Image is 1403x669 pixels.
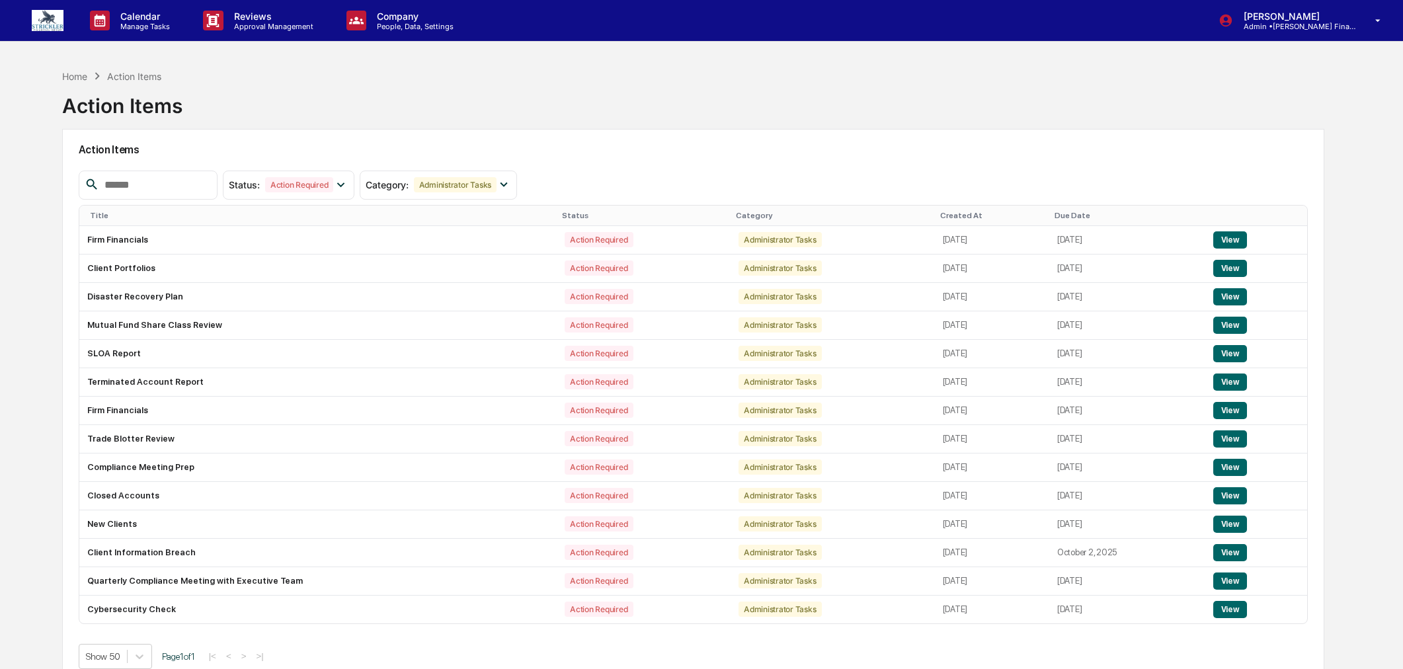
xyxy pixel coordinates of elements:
td: [DATE] [935,539,1049,567]
div: Due Date [1055,211,1200,220]
td: [DATE] [1049,453,1205,482]
div: Action Required [565,374,633,389]
button: View [1213,402,1247,419]
td: [DATE] [935,368,1049,397]
button: View [1213,487,1247,504]
div: Administrator Tasks [739,459,821,475]
a: View [1213,320,1247,330]
td: [DATE] [935,596,1049,623]
iframe: Open customer support [1361,625,1396,661]
p: Company [366,11,460,22]
td: [DATE] [1049,368,1205,397]
div: Action Required [565,289,633,304]
div: Administrator Tasks [739,346,821,361]
button: >| [253,650,268,662]
td: Quarterly Compliance Meeting with Executive Team [79,567,557,596]
div: Action Required [565,232,633,247]
div: Administrator Tasks [739,403,821,418]
button: View [1213,516,1247,533]
td: Disaster Recovery Plan [79,283,557,311]
td: SLOA Report [79,340,557,368]
p: [PERSON_NAME] [1233,11,1356,22]
div: Administrator Tasks [739,431,821,446]
a: View [1213,519,1247,529]
div: Action Required [565,346,633,361]
div: Action Items [62,83,182,118]
button: View [1213,231,1247,249]
td: [DATE] [935,453,1049,482]
div: Administrator Tasks [739,488,821,503]
div: Administrator Tasks [739,260,821,276]
a: View [1213,491,1247,500]
span: Category : [366,179,409,190]
div: Home [62,71,87,82]
h2: Action Items [79,143,1308,156]
td: [DATE] [1049,397,1205,425]
div: Administrator Tasks [739,516,821,531]
button: View [1213,544,1247,561]
a: View [1213,235,1247,245]
div: Action Required [565,459,633,475]
a: View [1213,405,1247,415]
td: [DATE] [935,425,1049,453]
button: View [1213,317,1247,334]
div: Category [736,211,929,220]
td: [DATE] [935,226,1049,255]
button: < [222,650,235,662]
td: [DATE] [1049,255,1205,283]
td: Client Information Breach [79,539,557,567]
td: Terminated Account Report [79,368,557,397]
img: logo [32,10,63,31]
div: Action Required [565,488,633,503]
div: Status [562,211,725,220]
div: Administrator Tasks [739,289,821,304]
button: View [1213,345,1247,362]
td: [DATE] [1049,340,1205,368]
td: Trade Blotter Review [79,425,557,453]
div: Created At [940,211,1044,220]
div: Administrator Tasks [414,177,497,192]
td: [DATE] [1049,510,1205,539]
div: Action Required [565,317,633,333]
div: Action Required [565,260,633,276]
a: View [1213,263,1247,273]
td: Mutual Fund Share Class Review [79,311,557,340]
div: Administrator Tasks [739,374,821,389]
td: [DATE] [1049,425,1205,453]
button: View [1213,430,1247,448]
td: [DATE] [1049,567,1205,596]
p: Manage Tasks [110,22,177,31]
div: Title [90,211,551,220]
td: [DATE] [935,340,1049,368]
div: Administrator Tasks [739,545,821,560]
div: Administrator Tasks [739,573,821,588]
button: |< [205,650,220,662]
div: Action Required [565,545,633,560]
td: Compliance Meeting Prep [79,453,557,482]
div: Administrator Tasks [739,317,821,333]
div: Action Required [565,573,633,588]
td: [DATE] [935,283,1049,311]
div: Action Items [107,71,161,82]
a: View [1213,292,1247,301]
p: Admin • [PERSON_NAME] Financial Group [1233,22,1356,31]
td: [DATE] [935,482,1049,510]
td: [DATE] [935,255,1049,283]
td: New Clients [79,510,557,539]
button: View [1213,288,1247,305]
button: View [1213,601,1247,618]
a: View [1213,576,1247,586]
td: Cybersecurity Check [79,596,557,623]
td: Firm Financials [79,397,557,425]
button: View [1213,572,1247,590]
div: Administrator Tasks [739,602,821,617]
div: Action Required [565,516,633,531]
p: Approval Management [223,22,320,31]
td: [DATE] [935,510,1049,539]
a: View [1213,377,1247,387]
button: > [237,650,251,662]
td: October 2, 2025 [1049,539,1205,567]
div: Action Required [565,403,633,418]
td: Closed Accounts [79,482,557,510]
td: [DATE] [935,567,1049,596]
